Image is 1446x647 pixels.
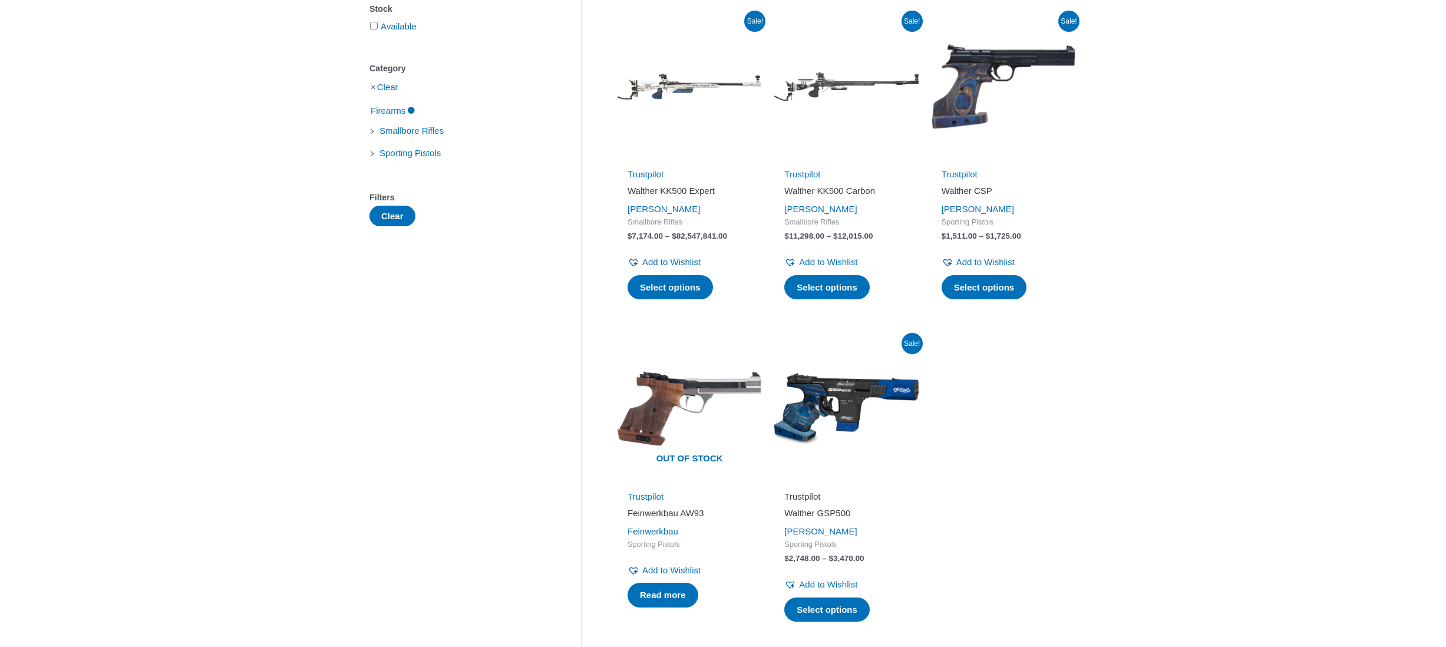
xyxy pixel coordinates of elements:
[942,254,1015,270] a: Add to Wishlist
[628,526,678,536] a: Feinwerkbau
[784,232,824,240] bdi: 11,298.00
[628,583,698,608] a: Select options for “Feinwerkbau AW93”
[377,82,398,92] a: Clear
[784,169,820,179] a: Trustpilot
[381,21,417,31] a: Available
[628,232,663,240] bdi: 7,174.00
[784,204,857,214] a: [PERSON_NAME]
[986,232,1021,240] bdi: 1,725.00
[774,336,919,481] img: Walther GSP500 .22LR
[784,576,857,593] a: Add to Wishlist
[784,598,870,622] a: Select options for “Walther GSP500”
[642,257,701,267] span: Add to Wishlist
[628,217,751,227] span: Smallbore Rifles
[784,554,789,563] span: $
[784,232,789,240] span: $
[833,232,838,240] span: $
[628,562,701,579] a: Add to Wishlist
[370,22,378,29] input: Available
[628,491,663,501] a: Trustpilot
[942,232,977,240] bdi: 1,511.00
[942,217,1065,227] span: Sporting Pistols
[628,507,751,523] a: Feinwerkbau AW93
[784,185,908,201] a: Walther KK500 Carbon
[369,60,546,77] div: Category
[931,14,1076,159] img: Walther CSP
[628,254,701,270] a: Add to Wishlist
[784,507,908,519] h2: Walther GSP500
[828,554,864,563] bdi: 3,470.00
[744,11,765,32] span: Sale!
[617,336,762,481] img: Feinwerkbau AW93
[369,206,415,226] button: Clear
[628,507,751,519] h2: Feinwerkbau AW93
[628,204,700,214] a: [PERSON_NAME]
[979,232,984,240] span: –
[1058,11,1079,32] span: Sale!
[369,189,546,206] div: Filters
[942,232,946,240] span: $
[784,217,908,227] span: Smallbore Rifles
[784,554,820,563] bdi: 2,748.00
[672,232,727,240] bdi: 82,547,841.00
[784,275,870,300] a: Select options for “Walther KK500 Carbon”
[822,554,827,563] span: –
[665,232,670,240] span: –
[369,1,546,18] div: Stock
[378,125,445,135] a: Smallbore Rifles
[626,445,753,473] span: Out of stock
[672,232,676,240] span: $
[784,540,908,550] span: Sporting Pistols
[628,275,713,300] a: Select options for “Walther KK500 Expert”
[956,257,1015,267] span: Add to Wishlist
[628,185,751,201] a: Walther KK500 Expert
[827,232,831,240] span: –
[902,333,923,354] span: Sale!
[784,185,908,197] h2: Walther KK500 Carbon
[378,121,445,141] span: Smallbore Rifles
[617,14,762,159] img: Walther KK500 Expert
[378,147,442,157] a: Sporting Pistols
[774,14,919,159] img: Walther KK500 Carbon
[942,185,1065,197] h2: Walther CSP
[942,275,1027,300] a: Select options for “Walther CSP”
[369,101,407,121] span: Firearms
[902,11,923,32] span: Sale!
[617,336,762,481] a: Out of stock
[799,257,857,267] span: Add to Wishlist
[828,554,833,563] span: $
[369,105,416,115] a: Firearms
[799,579,857,589] span: Add to Wishlist
[784,526,857,536] a: [PERSON_NAME]
[628,540,751,550] span: Sporting Pistols
[628,232,632,240] span: $
[833,232,873,240] bdi: 12,015.00
[628,185,751,197] h2: Walther KK500 Expert
[628,169,663,179] a: Trustpilot
[942,185,1065,201] a: Walther CSP
[378,143,442,163] span: Sporting Pistols
[784,507,908,523] a: Walther GSP500
[784,254,857,270] a: Add to Wishlist
[986,232,991,240] span: $
[784,491,820,501] a: Trustpilot
[942,169,978,179] a: Trustpilot
[642,565,701,575] span: Add to Wishlist
[942,204,1014,214] a: [PERSON_NAME]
